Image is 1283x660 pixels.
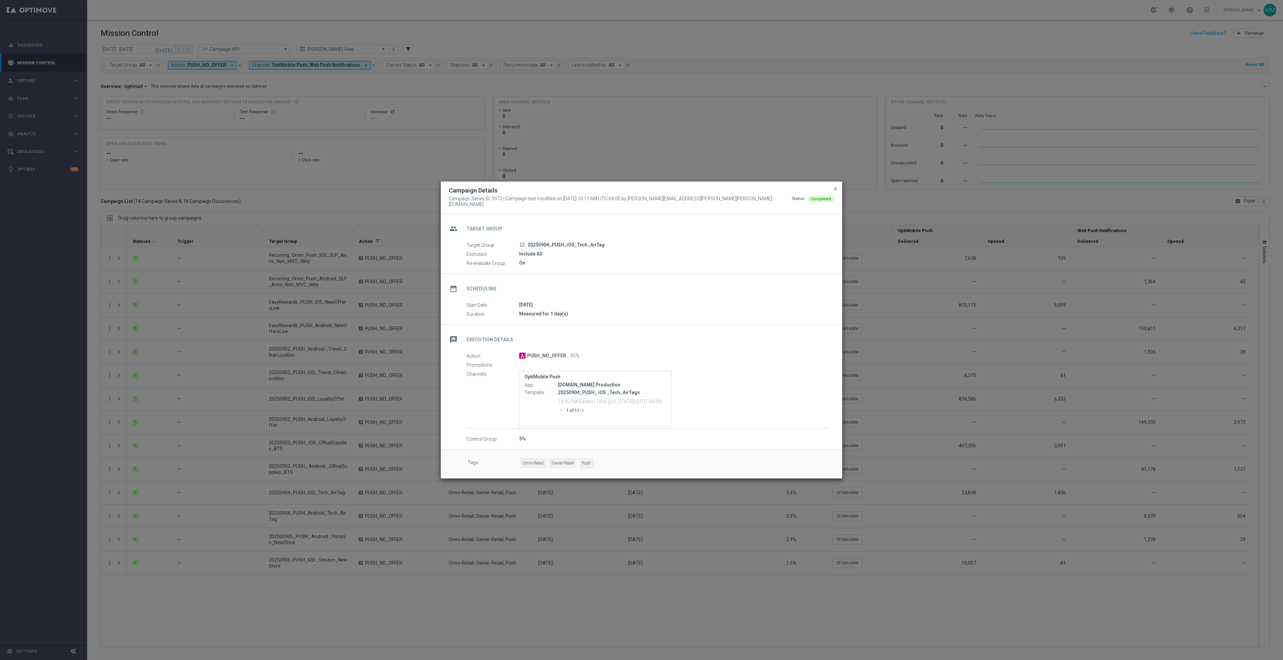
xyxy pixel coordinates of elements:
[519,301,829,308] div: [DATE]
[527,353,566,359] span: PUSH_NO_OFFER
[447,334,460,346] i: message
[559,408,564,413] i: chevron_left
[811,197,831,201] span: Completed
[467,302,519,308] label: Start Date
[467,436,519,442] label: Control Group
[525,374,666,380] label: OptiMobile Push
[467,260,519,266] label: Re-evaluate Group
[467,311,519,317] label: Duration
[449,187,497,195] h2: Campaign Details
[520,458,546,468] span: Omni-Retail
[528,242,605,248] span: 20250904_PUSH_iOS_Tech_AirTag
[468,458,520,468] label: Tags
[792,196,805,207] div: Status:
[447,283,460,295] i: date_range
[519,435,829,442] div: 5%
[467,226,502,232] h2: Target Group
[549,458,576,468] span: Owner-Retail
[447,223,460,235] i: group
[558,406,566,415] button: chevron_left
[570,353,579,359] span: 95%
[519,250,829,257] div: Include All
[467,242,519,248] label: Target Group
[467,337,513,343] h2: Execution Details
[566,408,579,414] span: 1 of 11
[519,353,526,359] span: A
[519,242,525,248] a: launch
[558,389,666,395] p: 20250904_PUSH_ iOS _Tech_AirTags
[519,260,829,266] div: On
[581,408,585,413] i: chevron_right
[808,196,834,201] colored-tag: Completed
[467,251,519,257] label: Exclusion
[579,406,588,415] button: chevron_right
[467,371,519,377] label: Channels
[525,382,558,388] label: App
[467,286,496,292] h2: Scheduling
[519,310,829,317] div: Measured for 1 day(s)
[525,389,558,395] label: Template
[558,398,666,405] p: 12:00 PM Eastern Time ([US_STATE]) (UTC -04:00)
[449,196,792,207] span: Campaign Series ID: 9972 | Campaign last modified on [DATE] 10:11 AM UTC-04:00 by [PERSON_NAME][E...
[833,186,838,192] span: close
[558,381,666,388] div: [DOMAIN_NAME] Production
[467,362,519,368] label: Promotions
[579,458,594,468] span: Push
[467,353,519,359] label: Action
